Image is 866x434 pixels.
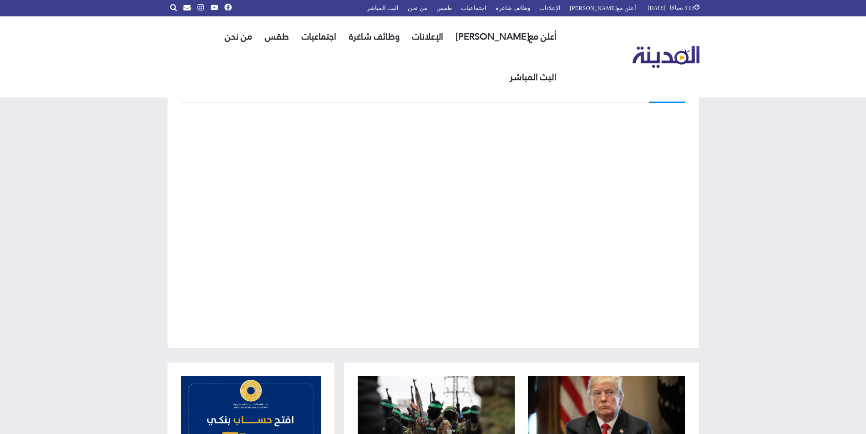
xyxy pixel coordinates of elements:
[406,16,450,57] a: الإعلانات
[450,16,563,57] a: أعلن مع[PERSON_NAME]
[633,46,699,68] img: تلفزيون المدينة
[343,16,406,57] a: وظائف شاغرة
[218,16,258,57] a: من نحن
[503,57,563,97] a: البث المباشر
[258,16,295,57] a: طقس
[295,16,343,57] a: اجتماعيات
